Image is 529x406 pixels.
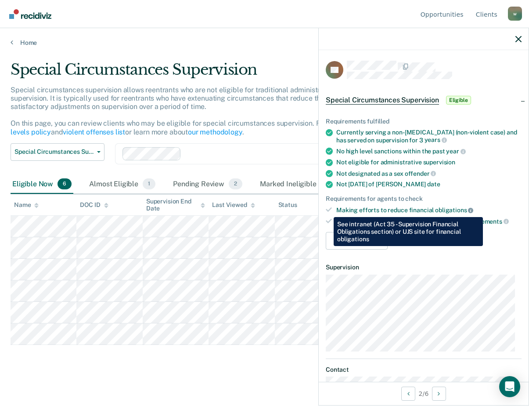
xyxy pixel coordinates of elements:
[425,136,447,143] span: years
[336,129,522,144] div: Currently serving a non-[MEDICAL_DATA] (non-violent case) and has served on supervision for 3
[336,206,522,214] div: Making efforts to reduce financial
[188,128,242,136] a: our methodology
[435,207,473,214] span: obligations
[87,175,157,194] div: Almost Eligible
[326,264,522,271] dt: Supervision
[326,232,388,250] button: Update status
[508,7,522,21] button: Profile dropdown button
[11,61,487,86] div: Special Circumstances Supervision
[336,147,522,155] div: No high level sanctions within the past
[427,181,440,188] span: date
[171,175,244,194] div: Pending Review
[11,39,518,47] a: Home
[326,195,522,203] div: Requirements for agents to check
[80,201,108,209] div: DOC ID
[11,175,73,194] div: Eligible Now
[336,217,522,225] div: Has fulfilled treatment and special condition
[401,387,415,401] button: Previous Opportunity
[319,86,529,114] div: Special Circumstances SupervisionEligible
[423,159,455,166] span: supervision
[508,7,522,21] div: w
[336,181,522,188] div: Not [DATE] of [PERSON_NAME]
[9,9,51,19] img: Recidiviz
[229,178,242,190] span: 2
[63,128,125,136] a: violent offenses list
[326,366,522,373] dt: Contact
[446,148,465,155] span: year
[319,382,529,405] div: 2 / 6
[278,201,297,209] div: Status
[326,96,439,105] span: Special Circumstances Supervision
[11,86,486,136] p: Special circumstances supervision allows reentrants who are not eligible for traditional administ...
[146,198,205,213] div: Supervision End Date
[446,96,471,105] span: Eligible
[258,175,335,194] div: Marked Ineligible
[499,376,520,397] div: Open Intercom Messenger
[336,159,522,166] div: Not eligible for administrative
[58,178,72,190] span: 6
[11,119,481,136] a: supervision levels policy
[212,201,255,209] div: Last Viewed
[14,148,94,156] span: Special Circumstances Supervision
[464,218,509,225] span: requirements
[143,178,155,190] span: 1
[432,387,446,401] button: Next Opportunity
[326,118,522,125] div: Requirements fulfilled
[336,170,522,178] div: Not designated as a sex
[14,201,39,209] div: Name
[405,170,436,177] span: offender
